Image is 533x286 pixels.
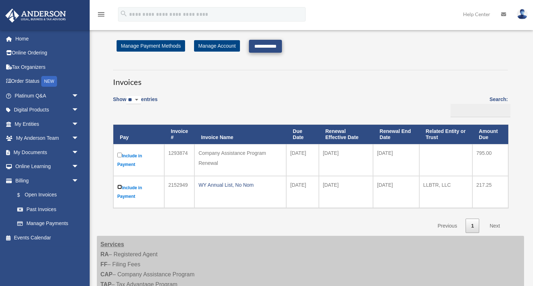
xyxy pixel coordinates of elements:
label: Search: [448,95,508,117]
span: arrow_drop_down [72,145,86,160]
td: 795.00 [472,144,508,176]
a: Past Invoices [10,202,86,216]
th: Renewal Effective Date: activate to sort column ascending [319,125,373,144]
span: arrow_drop_down [72,159,86,174]
td: [DATE] [286,144,319,176]
th: Invoice Name: activate to sort column ascending [194,125,286,144]
a: Previous [432,219,462,233]
th: Amount Due: activate to sort column ascending [472,125,508,144]
a: Platinum Q&Aarrow_drop_down [5,89,90,103]
a: My Entitiesarrow_drop_down [5,117,90,131]
img: User Pic [517,9,528,19]
a: Online Ordering [5,46,90,60]
label: Include in Payment [117,151,160,169]
span: arrow_drop_down [72,131,86,146]
a: Billingarrow_drop_down [5,173,86,188]
a: Tax Organizers [5,60,90,74]
label: Include in Payment [117,183,160,201]
td: 1293874 [164,144,194,176]
i: search [120,10,128,18]
th: Pay: activate to sort column descending [113,125,164,144]
div: WY Annual List, No Nom [198,180,282,190]
span: arrow_drop_down [72,103,86,118]
span: arrow_drop_down [72,89,86,103]
td: LLBTR, LLC [419,176,472,208]
a: Manage Payments [10,216,86,231]
a: Events Calendar [5,230,90,245]
img: Anderson Advisors Platinum Portal [3,9,68,23]
td: [DATE] [319,176,373,208]
span: $ [21,191,25,200]
span: arrow_drop_down [72,173,86,188]
strong: CAP [100,271,113,277]
a: Order StatusNEW [5,74,90,89]
td: [DATE] [373,144,419,176]
div: NEW [41,76,57,87]
a: My Anderson Teamarrow_drop_down [5,131,90,146]
td: 2152949 [164,176,194,208]
th: Renewal End Date: activate to sort column ascending [373,125,419,144]
td: [DATE] [319,144,373,176]
td: [DATE] [373,176,419,208]
i: menu [97,10,105,19]
a: Online Learningarrow_drop_down [5,159,90,174]
td: [DATE] [286,176,319,208]
a: 1 [466,219,479,233]
input: Include in Payment [117,153,122,157]
select: Showentries [126,96,141,104]
a: $Open Invoices [10,188,82,202]
a: My Documentsarrow_drop_down [5,145,90,159]
a: Digital Productsarrow_drop_down [5,103,90,117]
h3: Invoices [113,70,508,88]
input: Include in Payment [117,185,122,189]
a: Manage Account [194,40,240,52]
a: Next [484,219,505,233]
th: Related Entity or Trust: activate to sort column ascending [419,125,472,144]
strong: FF [100,261,108,267]
th: Due Date: activate to sort column ascending [286,125,319,144]
a: Home [5,32,90,46]
td: 217.25 [472,176,508,208]
strong: Services [100,241,124,247]
th: Invoice #: activate to sort column ascending [164,125,194,144]
div: Company Assistance Program Renewal [198,148,282,168]
label: Show entries [113,95,157,111]
a: Manage Payment Methods [117,40,185,52]
strong: RA [100,251,109,257]
input: Search: [451,104,510,118]
a: menu [97,13,105,19]
span: arrow_drop_down [72,117,86,132]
